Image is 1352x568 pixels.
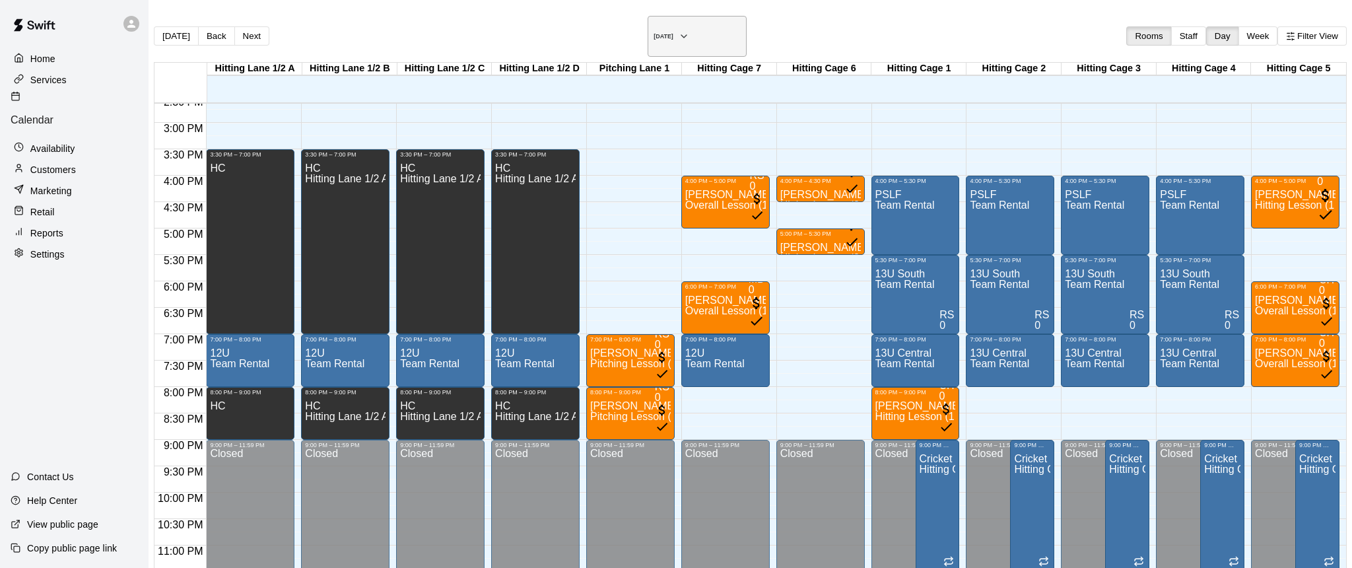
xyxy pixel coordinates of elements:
span: Team Rental [875,279,935,290]
div: 9:00 PM – 11:59 PM [1160,442,1227,448]
p: Contact Us [27,470,74,483]
span: All customers have paid [844,170,860,198]
p: Calendar [11,114,138,126]
span: 5:00 PM [160,229,207,240]
div: 4:00 PM – 5:30 PM: PSLF [966,176,1054,255]
div: Ryan Schubert [1225,310,1239,320]
span: 9:30 PM [160,466,207,478]
button: Staff [1171,26,1206,46]
span: All customers have paid [939,408,954,437]
div: 5:30 PM – 7:00 PM: 13U South [1156,255,1244,334]
span: Conner Hall [1319,275,1334,296]
button: [DATE] [154,26,199,46]
span: Hitting Lesson (30 min) [780,252,889,264]
p: Reports [30,227,63,240]
div: Ryan Schubert [939,310,954,320]
span: Ryan Schubert [1130,310,1144,331]
button: Back [198,26,235,46]
div: 5:00 PM – 5:30 PM: Jaire Grayer [776,229,865,255]
a: Settings [11,244,138,264]
span: Team Rental [875,199,935,211]
span: 0 [1130,320,1135,331]
div: 4:00 PM – 5:30 PM [970,178,1050,184]
div: Ryan Schubert [655,382,669,392]
div: 4:00 PM – 5:00 PM: Alexander Rees [1251,176,1339,229]
div: 6:00 PM – 7:00 PM [1255,283,1335,290]
span: 0 [1319,285,1325,296]
span: 7:30 PM [160,361,207,372]
span: Hitting Cage [1204,464,1262,475]
a: Marketing [11,181,138,201]
div: 7:00 PM – 8:00 PM: 12U [206,334,294,387]
span: 2:30 PM [160,96,207,108]
div: 8:00 PM – 9:00 PM [400,389,481,396]
div: 3:30 PM – 7:00 PM: HC [491,149,580,334]
div: Ryan Schubert [1034,310,1049,320]
span: 9:00 PM [160,440,207,451]
div: Hitting Lane 1/2 C [397,63,492,75]
div: 7:00 PM – 8:00 PM: 13U Central [871,334,960,387]
div: 7:00 PM – 8:00 PM [875,336,956,343]
span: Team Rental [305,358,364,369]
span: 11:00 PM [154,546,206,557]
div: 8:00 PM – 9:00 PM: Joey Qutub [871,387,960,440]
div: 4:00 PM – 5:30 PM [1160,178,1240,184]
div: Hitting Cage 3 [1062,63,1157,75]
span: All customers have paid [750,197,764,225]
span: Team Rental [970,199,1029,211]
span: Team Rental [1160,199,1219,211]
div: 9:00 PM – 11:59 PM [970,442,1037,448]
span: All customers have paid [1319,355,1334,384]
div: 7:00 PM – 8:00 PM [1255,336,1335,343]
span: RS [939,309,954,320]
div: 4:00 PM – 5:30 PM [875,178,956,184]
div: 9:00 PM – 11:30 PM [1109,442,1145,448]
div: 4:00 PM – 5:30 PM: PSLF [1156,176,1244,255]
span: 7:00 PM [160,334,207,345]
span: Ryan Schubert [939,310,954,331]
button: Rooms [1126,26,1171,46]
span: 8:30 PM [160,413,207,425]
div: 3:30 PM – 7:00 PM: HC [206,149,294,334]
span: 10:30 PM [154,519,206,530]
span: 0 [749,284,755,295]
p: Help Center [27,494,77,507]
div: 7:00 PM – 8:00 PM [685,336,766,343]
span: RS [1130,309,1144,320]
div: 5:00 PM – 5:30 PM [780,231,861,237]
div: 8:00 PM – 9:00 PM [590,389,671,396]
div: 3:30 PM – 7:00 PM [400,151,481,158]
p: Copy public page link [27,542,117,555]
div: 8:00 PM – 9:00 PM: HC [491,387,580,440]
span: Hitting Lesson (1 hour) [875,411,982,422]
button: Next [234,26,269,46]
div: 9:00 PM – 11:59 PM [210,442,290,448]
div: Retail [11,202,138,222]
div: 7:00 PM – 8:00 PM [210,336,290,343]
span: 0 [1317,176,1323,187]
span: Team Rental [400,358,459,369]
div: Hitting Lane 1/2 B [302,63,397,75]
div: Ryan Schubert [750,170,764,181]
span: Ryan Schubert [1034,310,1049,331]
span: 0 [750,180,756,192]
button: Week [1238,26,1278,46]
div: 5:30 PM – 7:00 PM: 13U South [966,255,1054,334]
span: Team Rental [875,358,935,369]
span: 5:30 PM [160,255,207,266]
button: [DATE] [648,16,747,57]
a: Customers [11,160,138,180]
span: 0 [939,320,945,331]
a: Reports [11,223,138,243]
div: 3:30 PM – 7:00 PM: HC [301,149,389,334]
div: Hitting Lane 1/2 A [207,63,302,75]
span: Ryan Schubert [655,382,669,403]
span: Team Rental [495,358,555,369]
span: Ryan Schubert [750,170,764,192]
a: Availability [11,139,138,159]
div: 5:30 PM – 7:00 PM: 13U South [1061,255,1149,334]
span: Metro Baseball [749,274,764,295]
span: All customers have paid [844,223,859,251]
div: 9:00 PM – 11:59 PM [305,442,386,448]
